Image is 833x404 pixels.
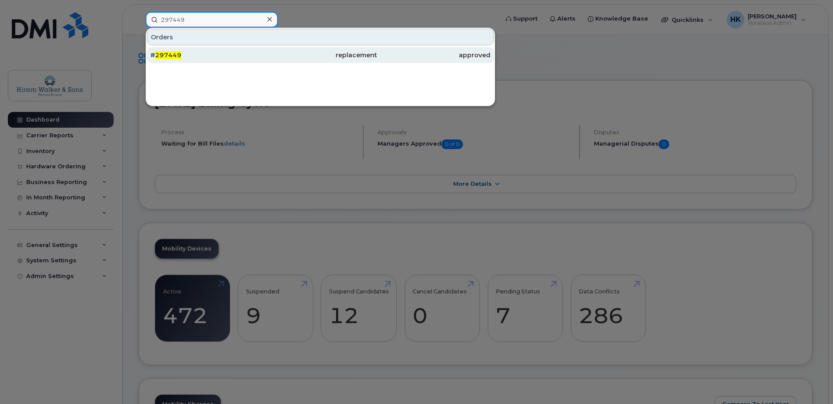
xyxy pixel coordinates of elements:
span: 297449 [155,51,181,59]
div: Orders [147,29,494,45]
div: # [150,51,264,59]
div: replacement [264,51,377,59]
a: #297449replacementapproved [147,47,494,63]
div: approved [377,51,490,59]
